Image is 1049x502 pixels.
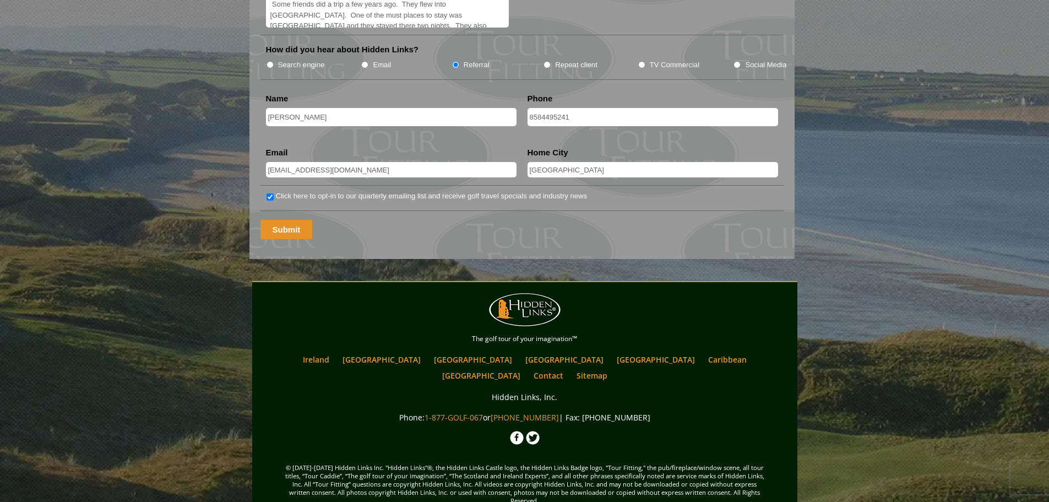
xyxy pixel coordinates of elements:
label: Email [373,60,391,71]
label: Search engine [278,60,325,71]
img: Twitter [526,431,540,445]
a: Contact [528,368,569,384]
label: TV Commercial [650,60,699,71]
label: Phone [528,93,553,104]
a: [GEOGRAPHIC_DATA] [337,352,426,368]
label: Social Media [745,60,786,71]
label: How did you hear about Hidden Links? [266,44,419,55]
a: [GEOGRAPHIC_DATA] [437,368,526,384]
label: Email [266,147,288,158]
a: Caribbean [703,352,752,368]
p: The golf tour of your imagination™ [255,333,795,345]
label: Referral [464,60,490,71]
label: Repeat client [555,60,597,71]
p: Phone: or | Fax: [PHONE_NUMBER] [255,411,795,424]
a: Ireland [297,352,335,368]
a: 1-877-GOLF-067 [425,412,483,423]
label: Name [266,93,289,104]
a: [GEOGRAPHIC_DATA] [520,352,609,368]
img: Facebook [510,431,524,445]
input: Submit [260,220,313,239]
p: Hidden Links, Inc. [255,390,795,404]
a: [GEOGRAPHIC_DATA] [611,352,700,368]
a: [GEOGRAPHIC_DATA] [428,352,518,368]
label: Home City [528,147,568,158]
label: Click here to opt-in to our quarterly emailing list and receive golf travel specials and industry... [276,191,587,202]
a: Sitemap [571,368,613,384]
a: [PHONE_NUMBER] [491,412,559,423]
